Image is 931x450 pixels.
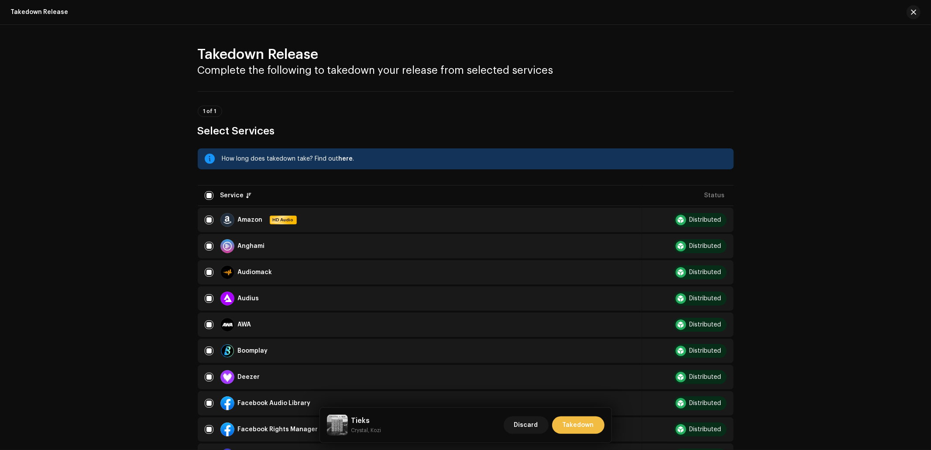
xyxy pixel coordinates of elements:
[339,156,353,162] span: here
[504,416,549,434] button: Discard
[690,400,721,406] div: Distributed
[690,426,721,433] div: Distributed
[238,217,263,223] div: Amazon
[238,243,265,249] div: Anghami
[690,295,721,302] div: Distributed
[351,426,381,435] small: Tieks
[238,322,251,328] div: AWA
[514,416,538,434] span: Discard
[552,416,605,434] button: Takedown
[271,217,296,223] span: HD Audio
[238,269,272,275] div: Audiomack
[327,415,348,436] img: 45b7bbdf-652a-41f4-97a6-2eae371f9499
[238,426,318,433] div: Facebook Rights Manager
[203,109,216,114] span: 1 of 1
[198,63,734,77] h3: Complete the following to takedown your release from selected services
[690,269,721,275] div: Distributed
[690,243,721,249] div: Distributed
[238,295,259,302] div: Audius
[351,416,381,426] h5: Tieks
[690,322,721,328] div: Distributed
[690,217,721,223] div: Distributed
[222,154,727,164] div: How long does takedown take? Find out .
[238,400,311,406] div: Facebook Audio Library
[238,374,260,380] div: Deezer
[563,416,594,434] span: Takedown
[238,348,268,354] div: Boomplay
[10,9,68,16] div: Takedown Release
[198,46,734,63] h2: Takedown Release
[198,124,734,138] h3: Select Services
[690,348,721,354] div: Distributed
[690,374,721,380] div: Distributed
